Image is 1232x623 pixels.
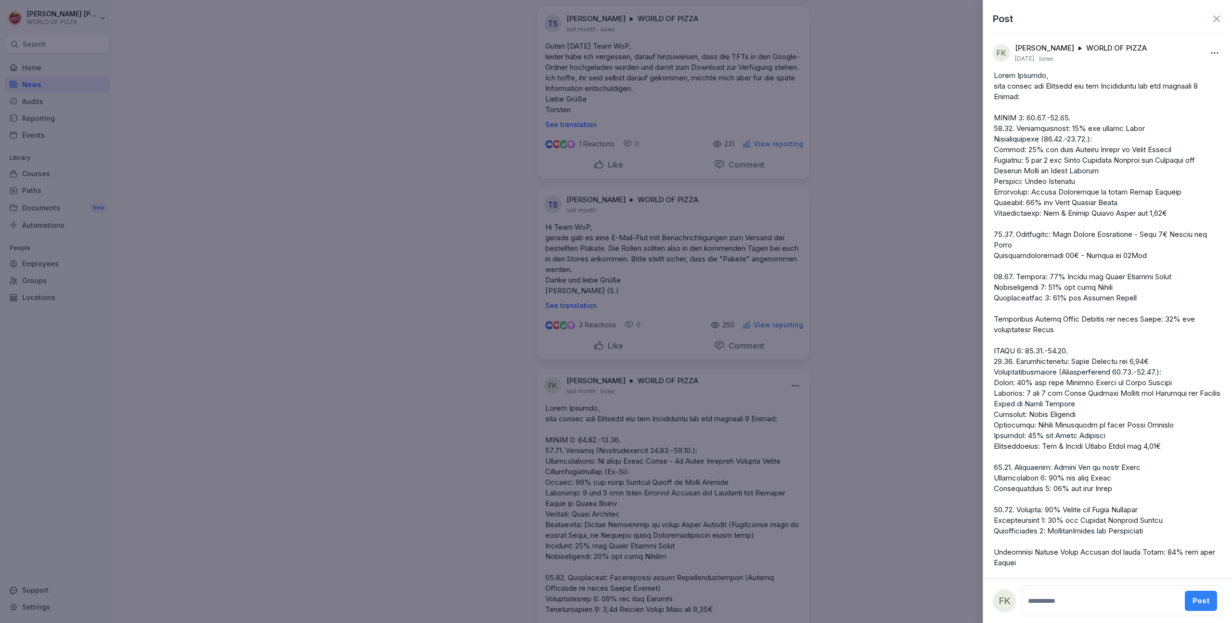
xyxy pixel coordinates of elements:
[1086,43,1147,53] p: WORLD OF PIZZA
[1015,55,1034,63] p: [DATE]
[1015,43,1074,53] p: [PERSON_NAME]
[1039,55,1053,63] p: Edited
[1193,596,1209,606] div: Post
[993,589,1016,612] div: FK
[1185,591,1217,611] button: Post
[993,44,1010,62] div: FK
[993,12,1013,26] p: Post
